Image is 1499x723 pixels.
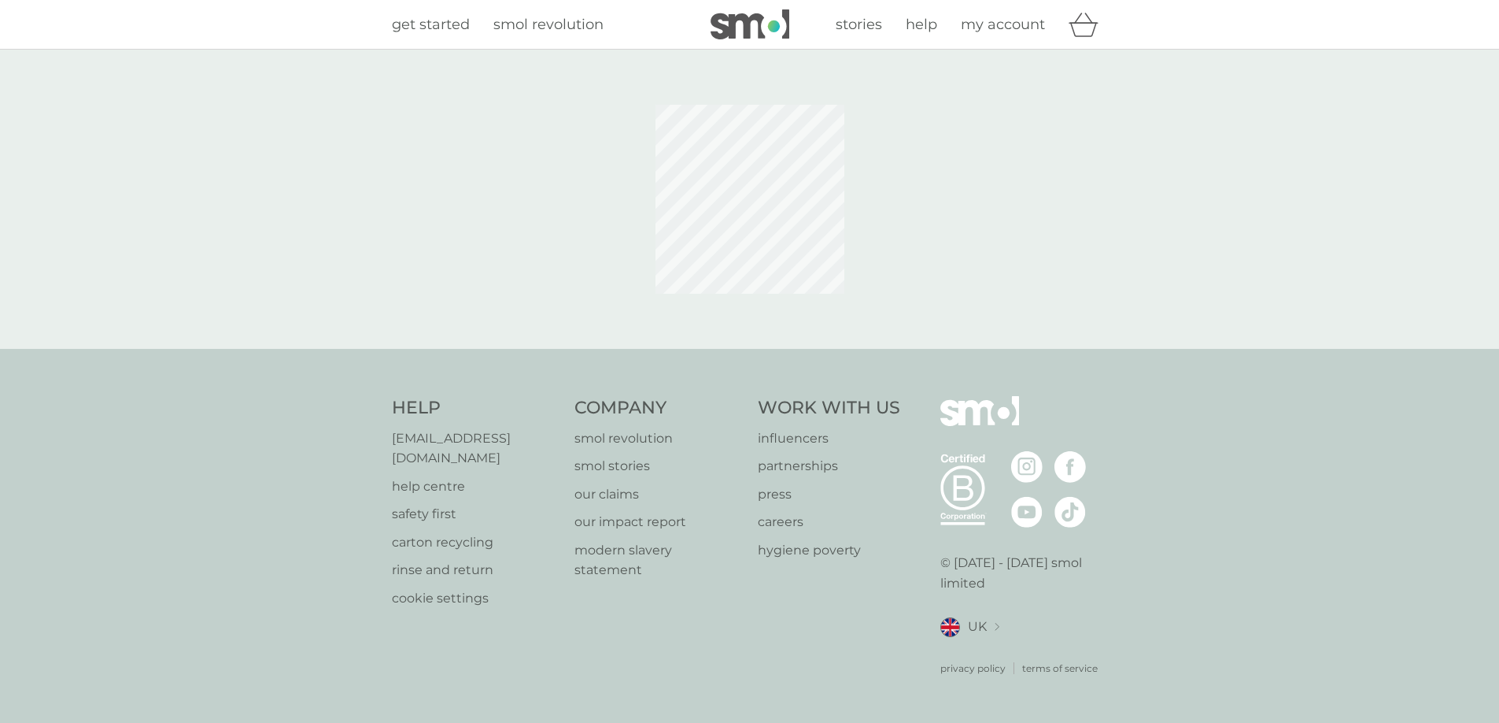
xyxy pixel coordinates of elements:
[836,16,882,33] span: stories
[758,484,900,505] a: press
[493,13,604,36] a: smol revolution
[1011,496,1043,528] img: visit the smol Youtube page
[392,13,470,36] a: get started
[574,428,742,449] a: smol revolution
[392,476,559,497] a: help centre
[392,560,559,580] a: rinse and return
[574,512,742,532] a: our impact report
[906,13,937,36] a: help
[1022,661,1098,676] a: terms of service
[392,396,559,421] h4: Help
[995,623,999,632] img: select a new location
[574,484,742,505] a: our claims
[574,540,742,580] a: modern slavery statement
[1069,9,1108,40] div: basket
[1054,496,1086,528] img: visit the smol Tiktok page
[758,540,900,561] a: hygiene poverty
[940,617,960,637] img: UK flag
[940,396,1019,450] img: smol
[906,16,937,33] span: help
[493,16,604,33] span: smol revolution
[758,456,900,476] a: partnerships
[758,428,900,449] a: influencers
[968,617,987,637] span: UK
[836,13,882,36] a: stories
[574,456,742,476] a: smol stories
[392,428,559,469] a: [EMAIL_ADDRESS][DOMAIN_NAME]
[1011,451,1043,483] img: visit the smol Instagram page
[392,16,470,33] span: get started
[574,396,742,421] h4: Company
[961,16,1045,33] span: my account
[392,532,559,553] a: carton recycling
[758,396,900,421] h4: Work With Us
[392,588,559,609] a: cookie settings
[940,661,1006,676] a: privacy policy
[961,13,1045,36] a: my account
[711,9,789,39] img: smol
[758,512,900,532] a: careers
[940,553,1108,593] p: © [DATE] - [DATE] smol limited
[392,504,559,525] a: safety first
[1054,451,1086,483] img: visit the smol Facebook page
